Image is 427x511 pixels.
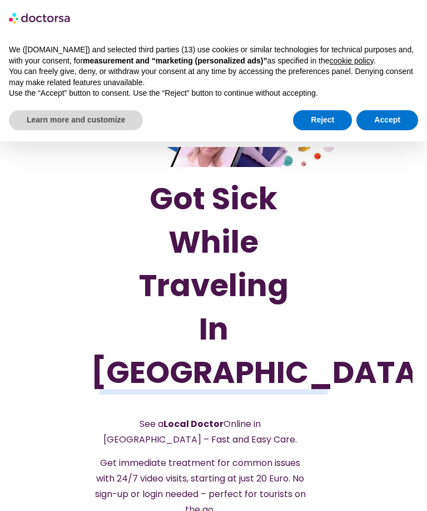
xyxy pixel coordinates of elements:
[103,417,297,446] span: See a Online in [GEOGRAPHIC_DATA] – Fast and Easy Care.
[91,177,336,394] h1: Got Sick While Traveling In [GEOGRAPHIC_DATA]?
[330,56,374,65] a: cookie policy
[83,56,267,65] strong: measurement and “marketing (personalized ads)”
[9,45,418,66] p: We ([DOMAIN_NAME]) and selected third parties (13) use cookies or similar technologies for techni...
[9,88,418,99] p: Use the “Accept” button to consent. Use the “Reject” button to continue without accepting.
[9,9,71,27] img: logo
[9,66,418,88] p: You can freely give, deny, or withdraw your consent at any time by accessing the preferences pane...
[293,110,352,130] button: Reject
[9,110,143,130] button: Learn more and customize
[163,417,224,430] strong: Local Doctor
[356,110,418,130] button: Accept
